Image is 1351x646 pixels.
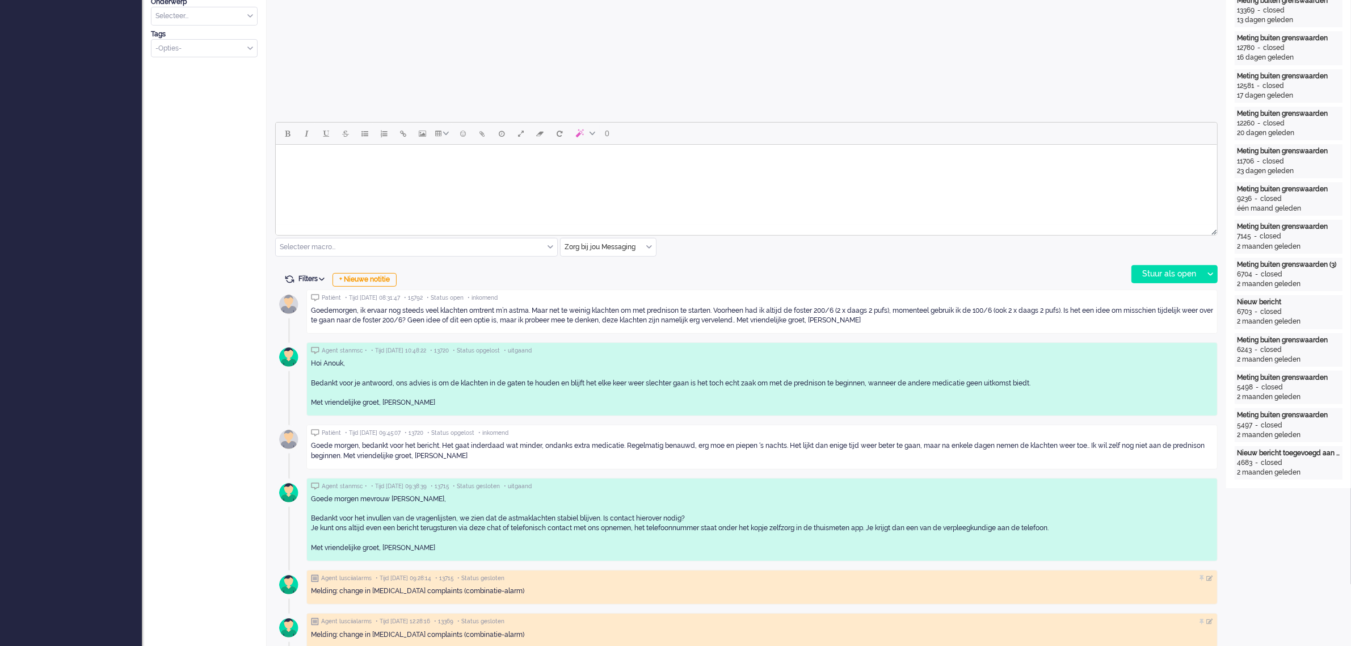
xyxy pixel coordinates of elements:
span: • Tijd [DATE] 09:28:14 [376,574,431,582]
div: closed [1260,307,1282,317]
img: ic_chat_grey.svg [311,483,319,490]
div: closed [1262,81,1284,91]
span: Patiënt [322,429,341,437]
span: • 13720 [430,347,449,355]
div: - [1252,345,1260,355]
img: avatar [275,425,303,454]
div: - [1254,81,1262,91]
button: Delay message [492,124,511,143]
div: + Nieuwe notitie [333,273,397,287]
div: 2 maanden geleden [1237,317,1340,326]
button: Numbered list [374,124,394,143]
div: 12581 [1237,81,1254,91]
div: 6243 [1237,345,1252,355]
div: - [1252,270,1261,279]
div: 20 dagen geleden [1237,128,1340,138]
div: closed [1260,232,1281,241]
div: closed [1262,157,1284,166]
button: Fullscreen [511,124,531,143]
span: Agent stanmsc • [322,347,367,355]
div: 12260 [1237,119,1255,128]
span: • Status open [427,294,464,302]
button: Clear formatting [531,124,550,143]
div: closed [1261,383,1283,392]
div: 16 dagen geleden [1237,53,1340,62]
button: Insert/edit link [394,124,413,143]
div: Select Tags [151,39,258,58]
div: Meting buiten grenswaarden [1237,146,1340,156]
div: 7145 [1237,232,1251,241]
span: • Tijd [DATE] 08:31:47 [345,294,400,302]
div: 2 maanden geleden [1237,430,1340,440]
div: - [1253,383,1261,392]
div: Tags [151,30,258,39]
img: ic_note_grey.svg [311,618,319,626]
div: 2 maanden geleden [1237,355,1340,364]
div: Nieuw bericht toegevoegd aan gesprek [1237,448,1340,458]
div: - [1255,6,1263,15]
button: Add attachment [473,124,492,143]
span: Filters [298,275,329,283]
img: avatar [275,290,303,318]
div: - [1252,458,1261,468]
div: closed [1261,270,1282,279]
div: één maand geleden [1237,204,1340,213]
button: Bold [278,124,297,143]
div: closed [1260,345,1282,355]
iframe: Rich Text Area [276,145,1217,225]
span: • Status gesloten [453,483,500,490]
div: closed [1263,6,1285,15]
div: Meting buiten grenswaarden [1237,373,1340,383]
div: Resize [1207,225,1217,235]
button: Italic [297,124,317,143]
span: Patiënt [322,294,341,302]
div: Nieuw bericht [1237,297,1340,307]
div: Melding: change in [MEDICAL_DATA] complaints (combinatie-alarm) [311,630,1213,640]
div: closed [1260,194,1282,204]
div: closed [1261,421,1282,430]
div: Meting buiten grenswaarden [1237,33,1340,43]
img: avatar [275,343,303,371]
div: Meting buiten grenswaarden [1237,109,1340,119]
span: • uitgaand [504,483,532,490]
span: Agent lusciialarms [321,618,372,626]
div: - [1252,307,1260,317]
div: - [1255,119,1263,128]
img: avatar [275,571,303,599]
div: 4683 [1237,458,1252,468]
div: Meting buiten grenswaarden [1237,222,1340,232]
div: Meting buiten grenswaarden (3) [1237,260,1340,270]
div: 6704 [1237,270,1252,279]
button: Insert/edit image [413,124,432,143]
span: 0 [605,129,609,138]
button: 0 [600,124,615,143]
span: Agent lusciialarms [321,574,372,582]
div: 17 dagen geleden [1237,91,1340,100]
div: 23 dagen geleden [1237,166,1340,176]
div: 2 maanden geleden [1237,392,1340,402]
div: 5497 [1237,421,1252,430]
div: 13 dagen geleden [1237,15,1340,25]
div: Meting buiten grenswaarden [1237,72,1340,81]
span: • 13715 [435,574,453,582]
span: • inkomend [468,294,498,302]
img: avatar [275,614,303,642]
button: Bullet list [355,124,374,143]
button: Strikethrough [336,124,355,143]
div: Melding: change in [MEDICAL_DATA] complaints (combinatie-alarm) [311,586,1213,596]
button: Table [432,124,453,143]
div: 2 maanden geleden [1237,242,1340,251]
span: • Status gesloten [457,618,504,626]
div: 5498 [1237,383,1253,392]
button: Reset content [550,124,569,143]
div: Goede morgen mevrouw [PERSON_NAME], Bedankt voor het invullen van de vragenlijsten, we zien dat d... [311,494,1213,553]
div: closed [1263,119,1285,128]
div: 2 maanden geleden [1237,468,1340,477]
span: • 15792 [404,294,423,302]
div: 12780 [1237,43,1255,53]
span: • 13720 [405,429,423,437]
div: - [1251,232,1260,241]
div: - [1252,421,1261,430]
span: • uitgaand [504,347,532,355]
